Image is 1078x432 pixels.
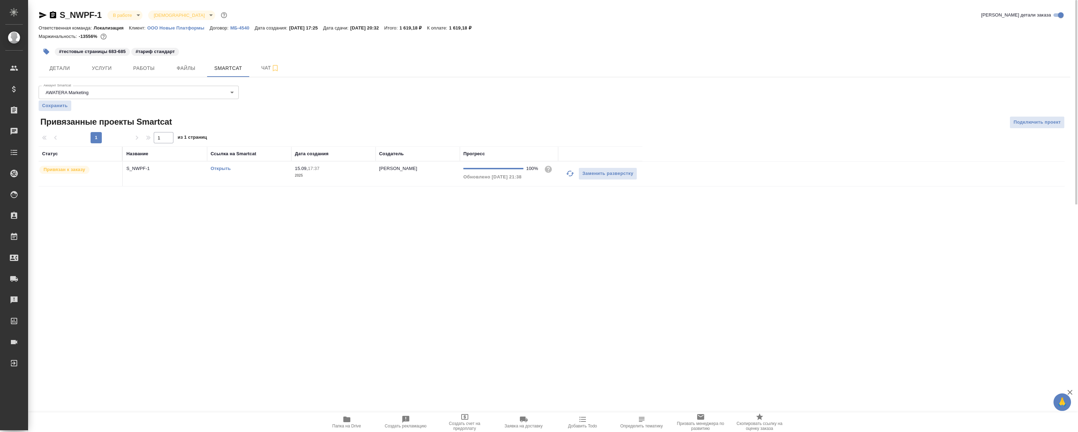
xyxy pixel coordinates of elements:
p: [DATE] 17:25 [289,25,323,31]
p: #тариф стандарт [135,48,175,55]
span: [PERSON_NAME] детали заказа [981,12,1051,19]
span: Файлы [169,64,203,73]
button: 🙏 [1053,393,1071,411]
span: Чат [253,64,287,72]
span: тариф стандарт [131,48,180,54]
div: Создатель [379,150,404,157]
div: 100% [526,165,538,172]
p: -13556% [79,34,99,39]
p: Договор: [210,25,230,31]
a: ООО Новые Платформы [147,25,210,31]
div: Статус [42,150,58,157]
div: В работе [148,11,215,20]
span: Обновлено [DATE] 21:38 [463,174,522,179]
a: S_NWPF-1 [60,10,102,20]
button: Скопировать ссылку для ЯМессенджера [39,11,47,19]
button: Скопировать ссылку [49,11,57,19]
p: #тестовые страницы 683-685 [59,48,126,55]
svg: Подписаться [271,64,279,72]
p: Ответственная команда: [39,25,94,31]
div: Ссылка на Smartcat [211,150,256,157]
p: К оплате: [427,25,449,31]
span: Работы [127,64,161,73]
button: В работе [111,12,134,18]
p: [DATE] 20:32 [350,25,384,31]
a: МБ-4540 [230,25,254,31]
button: 184268.96 RUB; [99,32,108,41]
div: В работе [107,11,143,20]
p: 15.09, [295,166,308,171]
span: Привязанные проекты Smartcat [39,116,172,127]
button: Заменить разверстку [578,168,637,180]
p: Локализация [94,25,129,31]
p: Маржинальность: [39,34,79,39]
p: Привязан к заказу [44,166,85,173]
span: Smartcat [211,64,245,73]
p: Итого: [384,25,399,31]
p: Дата создания: [254,25,289,31]
span: тестовые страницы 683-685 [54,48,131,54]
span: Подключить проект [1013,118,1061,126]
div: Дата создания [295,150,329,157]
button: Подключить проект [1010,116,1065,129]
p: Клиент: [129,25,147,31]
button: Сохранить [39,100,71,111]
p: Дата сдачи: [323,25,350,31]
div: Прогресс [463,150,485,157]
p: 2025 [295,172,372,179]
button: Обновить прогресс [562,165,578,182]
span: Детали [43,64,77,73]
button: Добавить тэг [39,44,54,59]
p: [PERSON_NAME] [379,166,417,171]
span: из 1 страниц [178,133,207,143]
span: Услуги [85,64,119,73]
button: Доп статусы указывают на важность/срочность заказа [219,11,229,20]
span: Сохранить [42,102,68,109]
span: Заменить разверстку [582,170,633,178]
button: AWATERA Marketing [44,90,91,96]
div: AWATERA Marketing [39,86,239,99]
div: Название [126,150,148,157]
p: 1 619,18 ₽ [399,25,427,31]
p: S_NWPF-1 [126,165,204,172]
span: 🙏 [1056,395,1068,410]
p: 1 619,18 ₽ [449,25,477,31]
a: Открыть [211,166,231,171]
button: [DEMOGRAPHIC_DATA] [152,12,207,18]
p: 17:37 [308,166,319,171]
